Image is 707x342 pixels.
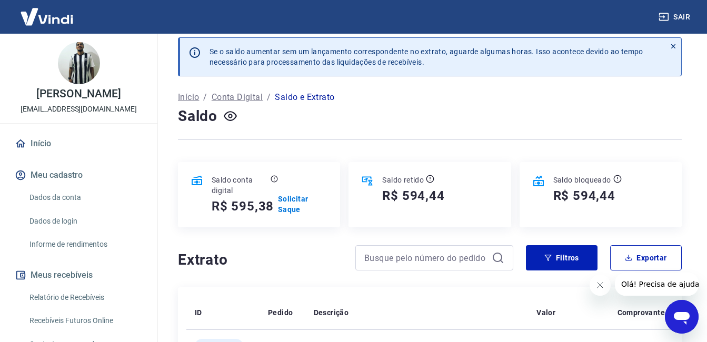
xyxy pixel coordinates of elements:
p: Pedido [268,307,293,318]
p: ID [195,307,202,318]
img: Vindi [13,1,81,33]
h4: Saldo [178,106,217,127]
iframe: Mensagem da empresa [615,273,699,296]
button: Exportar [610,245,682,270]
p: Se o saldo aumentar sem um lançamento correspondente no extrato, aguarde algumas horas. Isso acon... [210,46,643,67]
p: / [203,91,207,104]
p: Saldo conta digital [212,175,268,196]
p: Saldo e Extrato [275,91,334,104]
h4: Extrato [178,249,343,270]
p: [EMAIL_ADDRESS][DOMAIN_NAME] [21,104,137,115]
a: Relatório de Recebíveis [25,287,145,308]
a: Início [13,132,145,155]
span: Olá! Precisa de ajuda? [6,7,88,16]
a: Solicitar Saque [278,194,327,215]
a: Recebíveis Futuros Online [25,310,145,331]
h5: R$ 594,44 [553,187,615,204]
p: Saldo retido [382,175,424,185]
a: Informe de rendimentos [25,234,145,255]
a: Dados de login [25,210,145,232]
a: Dados da conta [25,187,145,208]
p: Saldo bloqueado [553,175,611,185]
button: Sair [656,7,694,27]
h5: R$ 595,38 [212,198,274,215]
img: c8094306-3501-4a3c-bb14-4827adf0424c.jpeg [58,42,100,84]
h5: R$ 594,44 [382,187,444,204]
iframe: Botão para abrir a janela de mensagens [665,300,699,334]
p: / [267,91,271,104]
iframe: Fechar mensagem [590,275,611,296]
button: Meus recebíveis [13,264,145,287]
p: Valor [536,307,555,318]
a: Conta Digital [212,91,263,104]
a: Início [178,91,199,104]
p: Comprovante [618,307,665,318]
p: [PERSON_NAME] [36,88,121,99]
button: Filtros [526,245,598,270]
input: Busque pelo número do pedido [364,250,487,266]
button: Meu cadastro [13,164,145,187]
p: Descrição [314,307,349,318]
